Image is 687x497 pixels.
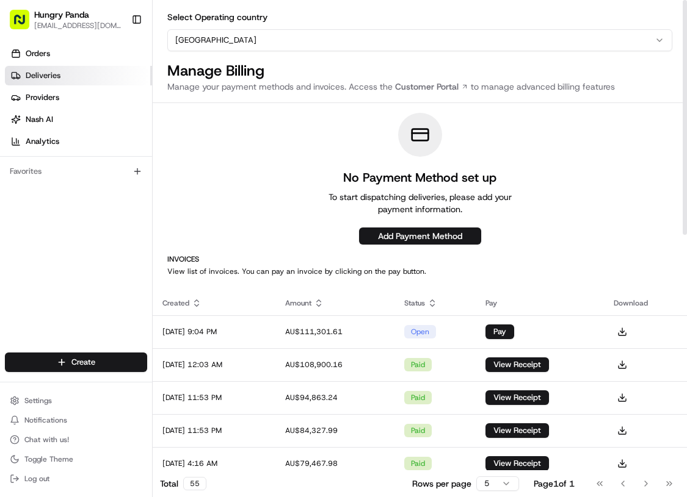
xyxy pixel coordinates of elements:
div: Pay [485,298,594,308]
div: paid [404,424,432,437]
td: [DATE] 9:04 PM [153,315,275,348]
a: Customer Portal [393,80,471,93]
span: Chat with us! [24,435,69,445]
a: Nash AI [5,110,152,129]
div: Total [160,477,206,490]
p: View list of invoices. You can pay an invoice by clicking on the pay button. [167,266,672,276]
div: Download [614,298,677,308]
div: AU$111,301.61 [285,327,385,337]
a: 📗Knowledge Base [7,268,98,290]
button: Toggle Theme [5,451,147,468]
button: View Receipt [485,390,549,405]
button: Notifications [5,412,147,429]
a: Powered byPylon [86,302,148,312]
button: Chat with us! [5,431,147,448]
div: open [404,325,436,338]
td: [DATE] 12:03 AM [153,348,275,381]
button: Pay [485,324,514,339]
span: [PERSON_NAME] [38,222,99,232]
a: 💻API Documentation [98,268,201,290]
p: To start dispatching deliveries, please add your payment information. [322,191,518,215]
p: Welcome 👋 [12,49,222,68]
div: Past conversations [12,159,78,168]
td: [DATE] 11:53 PM [153,381,275,414]
button: [EMAIL_ADDRESS][DOMAIN_NAME] [34,21,122,30]
span: Deliveries [26,70,60,81]
td: [DATE] 4:16 AM [153,447,275,480]
span: Nash AI [26,114,53,125]
h1: Manage Billing [167,61,672,80]
div: Start new chat [55,116,200,129]
span: API Documentation [115,273,196,285]
a: Orders [5,44,152,63]
span: Settings [24,396,52,406]
button: Create [5,352,147,372]
div: paid [404,358,432,371]
span: • [101,222,106,232]
div: AU$94,863.24 [285,393,385,402]
p: Manage your payment methods and invoices. Access the to manage advanced billing features [167,80,672,93]
button: View Receipt [485,423,549,438]
button: See all [189,156,222,171]
div: Favorites [5,162,147,181]
td: [DATE] 11:53 PM [153,414,275,447]
input: Clear [32,79,202,91]
button: Hungry Panda [34,9,89,21]
img: 1727276513143-84d647e1-66c0-4f92-a045-3c9f9f5dfd92 [26,116,48,138]
span: 8月15日 [47,189,76,199]
span: 8月7日 [108,222,132,232]
label: Select Operating country [167,12,267,23]
div: paid [404,391,432,404]
div: paid [404,457,432,470]
span: Create [71,357,95,368]
button: Settings [5,392,147,409]
div: Status [404,298,466,308]
span: Knowledge Base [24,273,93,285]
img: Nash [12,12,37,37]
span: Analytics [26,136,59,147]
div: AU$108,900.16 [285,360,385,370]
div: Amount [285,298,385,308]
span: Notifications [24,415,67,425]
div: Page 1 of 1 [534,477,575,490]
span: Log out [24,474,49,484]
button: Log out [5,470,147,487]
a: Analytics [5,132,152,151]
img: 1736555255976-a54dd68f-1ca7-489b-9aae-adbdc363a1c4 [12,116,34,138]
span: Pylon [122,302,148,312]
div: 💻 [103,274,113,284]
button: View Receipt [485,357,549,372]
span: Orders [26,48,50,59]
button: Hungry Panda[EMAIL_ADDRESS][DOMAIN_NAME] [5,5,126,34]
span: Providers [26,92,59,103]
p: Rows per page [412,477,471,490]
button: View Receipt [485,456,549,471]
div: 📗 [12,274,22,284]
h2: Invoices [167,254,672,264]
div: 55 [183,477,206,490]
img: Asif Zaman Khan [12,210,32,230]
div: AU$84,327.99 [285,426,385,435]
div: AU$79,467.98 [285,459,385,468]
button: Start new chat [208,120,222,135]
div: We're available if you need us! [55,129,168,138]
span: Toggle Theme [24,454,73,464]
button: Add Payment Method [359,227,481,245]
a: Deliveries [5,66,152,85]
h1: No Payment Method set up [322,169,518,186]
img: 1736555255976-a54dd68f-1ca7-489b-9aae-adbdc363a1c4 [24,223,34,232]
a: Providers [5,88,152,107]
div: Created [162,298,266,308]
span: • [40,189,45,199]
